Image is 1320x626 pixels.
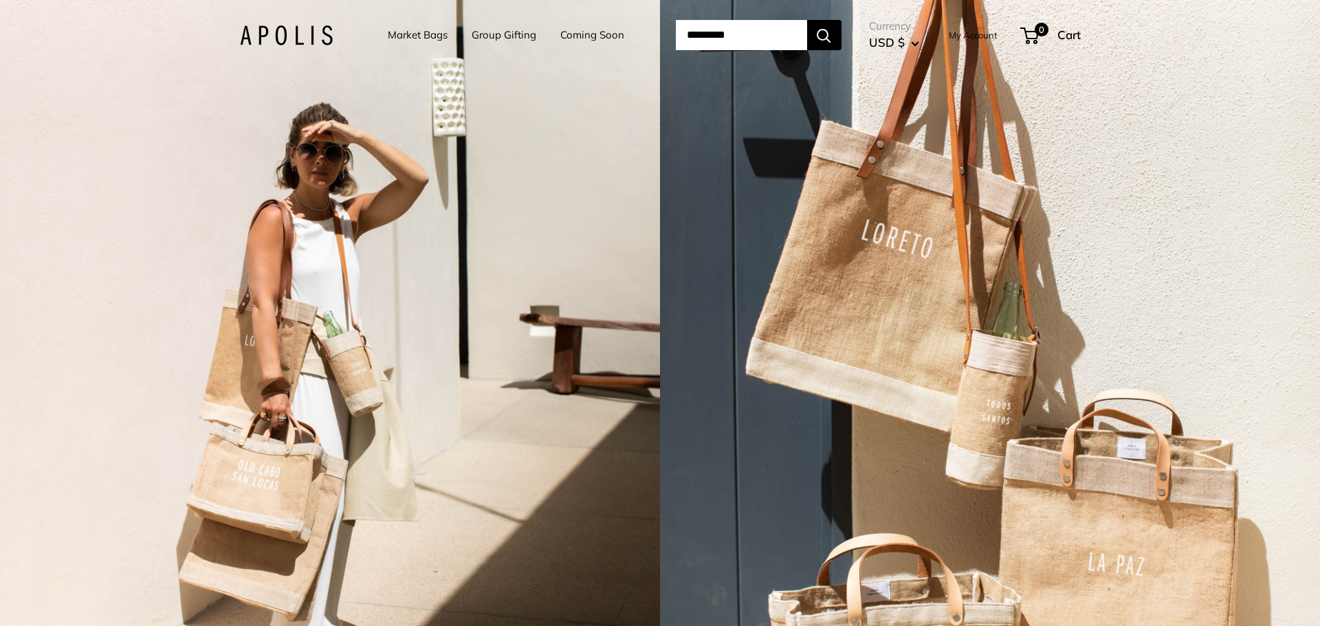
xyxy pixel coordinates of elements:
[869,16,919,36] span: Currency
[949,27,998,43] a: My Account
[676,20,807,50] input: Search...
[1034,23,1048,36] span: 0
[472,25,536,45] a: Group Gifting
[240,25,333,45] img: Apolis
[388,25,448,45] a: Market Bags
[1022,24,1081,46] a: 0 Cart
[869,32,919,54] button: USD $
[869,35,905,49] span: USD $
[807,20,841,50] button: Search
[1057,27,1081,42] span: Cart
[560,25,624,45] a: Coming Soon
